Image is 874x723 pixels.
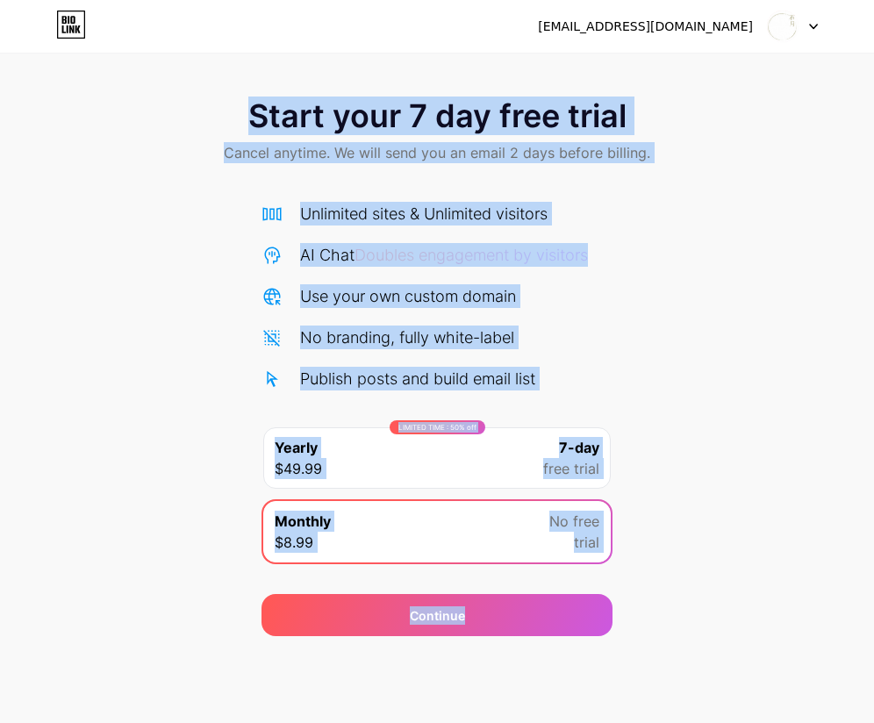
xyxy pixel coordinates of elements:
span: No free [549,511,599,532]
div: Publish posts and build email list [300,367,535,390]
div: Use your own custom domain [300,284,516,308]
span: $8.99 [275,532,313,553]
div: [EMAIL_ADDRESS][DOMAIN_NAME] [538,18,753,36]
span: $49.99 [275,458,322,479]
span: Start your 7 day free trial [248,98,627,133]
div: No branding, fully white-label [300,326,514,349]
span: Monthly [275,511,331,532]
span: Yearly [275,437,318,458]
div: LIMITED TIME : 50% off [390,420,485,434]
span: trial [574,532,599,553]
img: ishizukishinmaru [766,10,799,43]
div: Unlimited sites & Unlimited visitors [300,202,548,225]
span: Doubles engagement by visitors [355,246,588,264]
span: 7-day [559,437,599,458]
span: Cancel anytime. We will send you an email 2 days before billing. [224,142,650,163]
div: Continue [410,606,465,625]
span: free trial [543,458,599,479]
div: AI Chat [300,243,588,267]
